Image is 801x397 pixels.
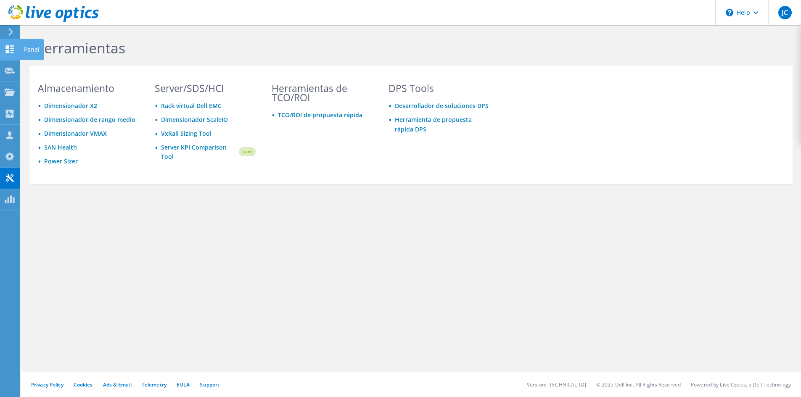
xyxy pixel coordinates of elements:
a: Privacy Policy [31,381,63,388]
li: © 2025 Dell Inc. All Rights Reserved [596,381,681,388]
img: new-badge.svg [238,142,256,162]
a: EULA [177,381,190,388]
svg: \n [726,9,733,16]
div: Panel [20,39,44,60]
h3: Almacenamiento [38,84,139,93]
a: SAN Health [44,143,77,151]
a: Dimensionador VMAX [44,129,107,137]
h1: Herramientas [34,39,601,57]
a: Power Sizer [44,157,78,165]
a: Dimensionador ScaleIO [161,116,228,124]
li: Version: [TECHNICAL_ID] [527,381,586,388]
h3: Herramientas de TCO/ROI [272,84,373,102]
a: Herramienta de propuesta rápida DPS [395,116,472,133]
a: Ads & Email [103,381,132,388]
span: JC [778,6,792,19]
li: Powered by Live Optics, a Dell Technology [691,381,791,388]
h3: DPS Tools [389,84,489,93]
a: Desarrollador de soluciones DPS [395,102,489,110]
h3: Server/SDS/HCI [155,84,256,93]
a: Dimensionador X2 [44,102,97,110]
a: Server KPI Comparison Tool [161,143,238,161]
a: Cookies [74,381,93,388]
a: Rack virtual Dell EMC [161,102,222,110]
a: Telemetry [142,381,167,388]
a: Support [200,381,219,388]
a: Dimensionador de rango medio [44,116,135,124]
a: TCO/ROI de propuesta rápida [278,111,362,119]
a: VxRail Sizing Tool [161,129,211,137]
